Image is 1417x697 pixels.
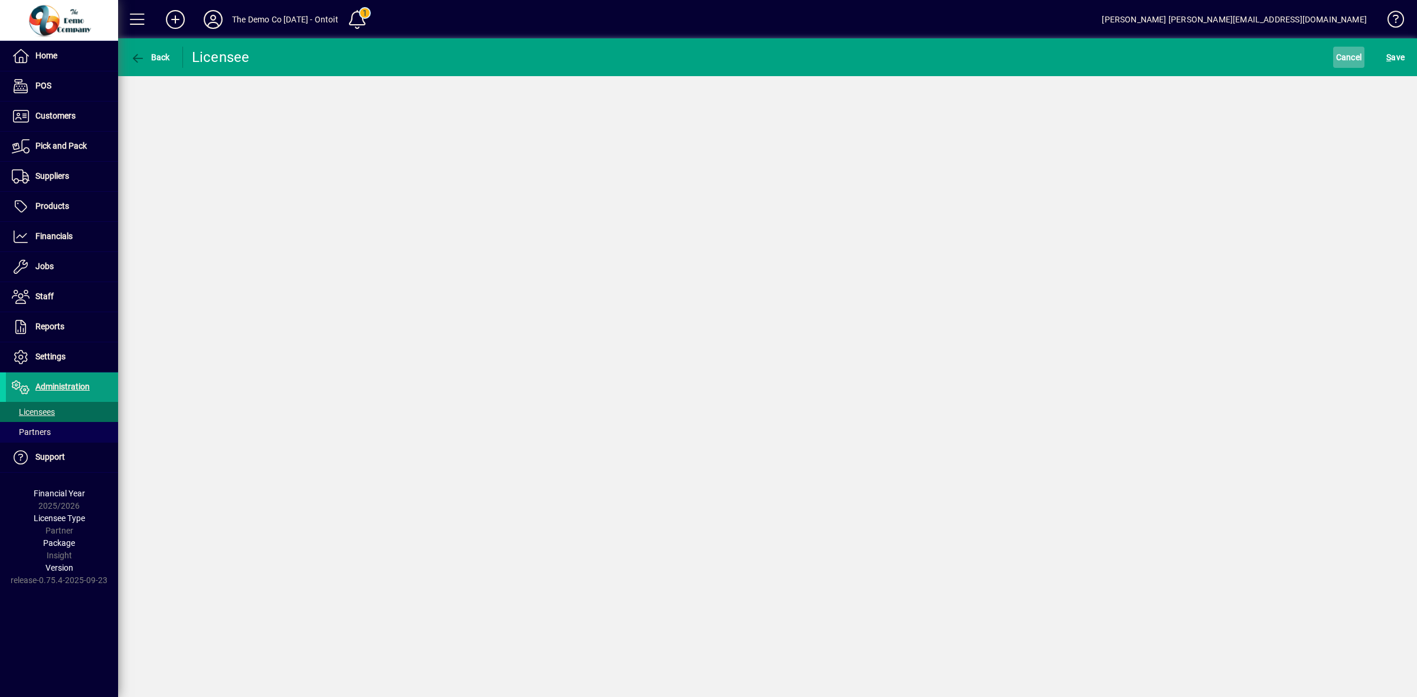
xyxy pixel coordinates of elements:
app-page-header-button: Back [118,47,183,68]
span: Settings [35,352,66,361]
span: Package [43,538,75,548]
span: Cancel [1336,48,1362,67]
span: Financials [35,231,73,241]
span: Jobs [35,261,54,271]
a: Reports [6,312,118,342]
span: Reports [35,322,64,331]
button: Profile [194,9,232,30]
a: Staff [6,282,118,312]
a: Products [6,192,118,221]
span: Partners [12,427,51,437]
span: Pick and Pack [35,141,87,150]
span: Licensees [12,407,55,417]
div: Licensee [192,48,250,67]
span: Home [35,51,57,60]
span: Administration [35,382,90,391]
a: POS [6,71,118,101]
a: Jobs [6,252,118,282]
a: Support [6,443,118,472]
a: Settings [6,342,118,372]
span: Version [45,563,73,572]
a: Home [6,41,118,71]
a: Partners [6,422,118,442]
span: Back [130,53,170,62]
span: Support [35,452,65,462]
span: ave [1386,48,1405,67]
span: Suppliers [35,171,69,181]
span: Customers [35,111,76,120]
a: Customers [6,102,118,131]
span: S [1386,53,1391,62]
span: Products [35,201,69,211]
div: [PERSON_NAME] [PERSON_NAME][EMAIL_ADDRESS][DOMAIN_NAME] [1102,10,1367,29]
a: Pick and Pack [6,132,118,161]
button: Save [1383,47,1408,68]
span: POS [35,81,51,90]
span: Licensee Type [34,513,85,523]
button: Back [128,47,173,68]
span: Financial Year [34,489,85,498]
a: Suppliers [6,162,118,191]
a: Licensees [6,402,118,422]
div: The Demo Co [DATE] - Ontoit [232,10,338,29]
button: Cancel [1333,47,1365,68]
a: Knowledge Base [1379,2,1402,41]
button: Add [156,9,194,30]
a: Financials [6,222,118,251]
span: Staff [35,292,54,301]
